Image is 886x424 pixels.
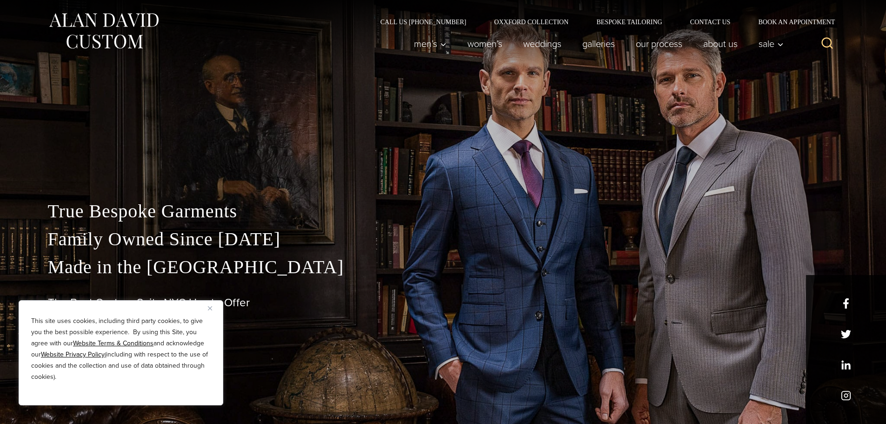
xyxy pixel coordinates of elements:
a: Galleries [572,34,625,53]
a: weddings [513,34,572,53]
a: Our Process [625,34,693,53]
a: Women’s [457,34,513,53]
p: True Bespoke Garments Family Owned Since [DATE] Made in the [GEOGRAPHIC_DATA] [48,197,839,281]
a: Website Terms & Conditions [73,338,153,348]
a: Contact Us [676,19,745,25]
span: Men’s [414,39,446,48]
a: Website Privacy Policy [41,350,105,359]
p: This site uses cookies, including third party cookies, to give you the best possible experience. ... [31,316,211,383]
button: Close [208,303,219,314]
a: Call Us [PHONE_NUMBER] [366,19,480,25]
h1: The Best Custom Suits NYC Has to Offer [48,296,839,310]
nav: Secondary Navigation [366,19,839,25]
nav: Primary Navigation [403,34,788,53]
button: View Search Form [816,33,839,55]
span: Sale [759,39,784,48]
a: Bespoke Tailoring [582,19,676,25]
img: Close [208,306,212,310]
img: Alan David Custom [48,10,160,52]
a: Oxxford Collection [480,19,582,25]
a: About Us [693,34,748,53]
a: Book an Appointment [744,19,838,25]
